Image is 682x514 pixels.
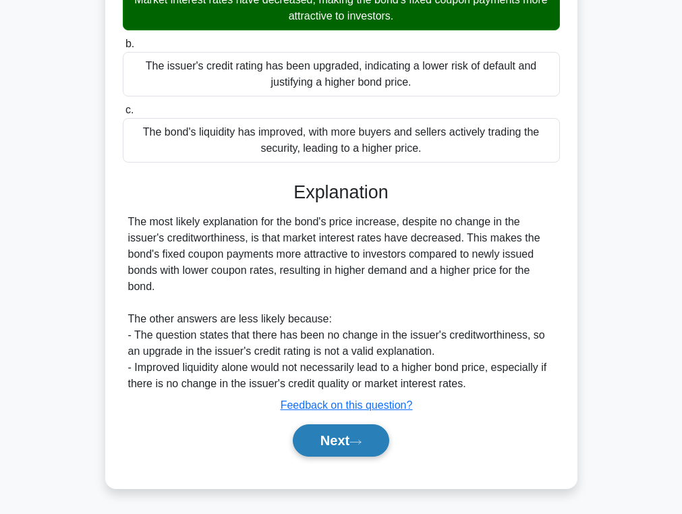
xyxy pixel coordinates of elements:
div: The most likely explanation for the bond's price increase, despite no change in the issuer's cred... [128,214,555,392]
a: Feedback on this question? [281,399,413,411]
div: The issuer's credit rating has been upgraded, indicating a lower risk of default and justifying a... [123,52,560,96]
span: c. [125,104,134,115]
span: b. [125,38,134,49]
button: Next [293,424,389,457]
h3: Explanation [131,181,552,203]
div: The bond's liquidity has improved, with more buyers and sellers actively trading the security, le... [123,118,560,163]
